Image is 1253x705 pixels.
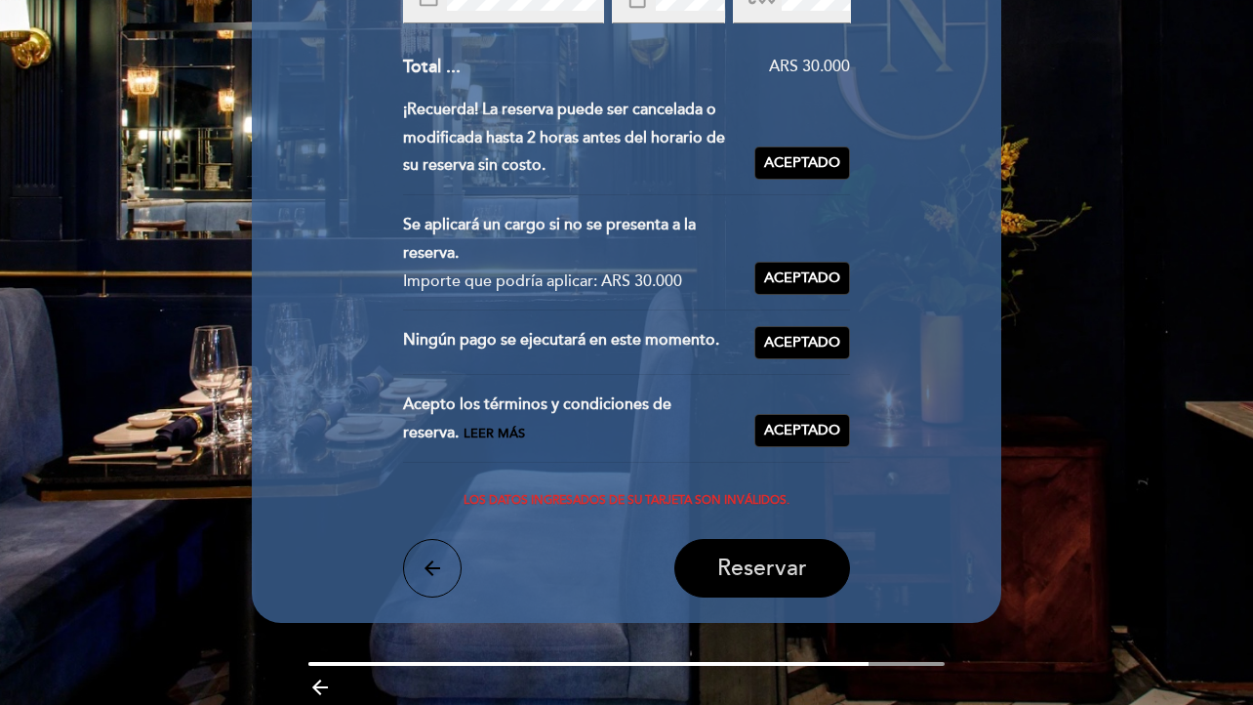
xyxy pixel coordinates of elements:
button: Aceptado [754,146,850,180]
span: Aceptado [764,333,840,353]
span: Aceptado [764,269,840,289]
i: arrow_backward [308,676,332,699]
span: Leer más [464,426,525,441]
span: Total ... [403,56,461,77]
div: Ningún pago se ejecutará en este momento. [403,326,755,359]
div: Se aplicará un cargo si no se presenta a la reserva. [403,211,740,268]
span: Aceptado [764,421,840,441]
button: Aceptado [754,414,850,447]
i: arrow_back [421,557,444,580]
div: Importe que podría aplicar: ARS 30.000 [403,268,740,296]
div: Acepto los términos y condiciones de reserva. [403,391,755,447]
button: Aceptado [754,326,850,359]
span: Reservar [717,556,807,583]
button: Aceptado [754,262,850,295]
div: ¡Recuerda! La reserva puede ser cancelada o modificada hasta 2 horas antes del horario de su rese... [403,96,755,180]
button: arrow_back [403,539,462,598]
div: Los datos ingresados de su tarjeta son inválidos. [403,494,851,508]
span: Aceptado [764,153,840,174]
div: ARS 30.000 [461,56,851,78]
button: Reservar [674,539,850,598]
